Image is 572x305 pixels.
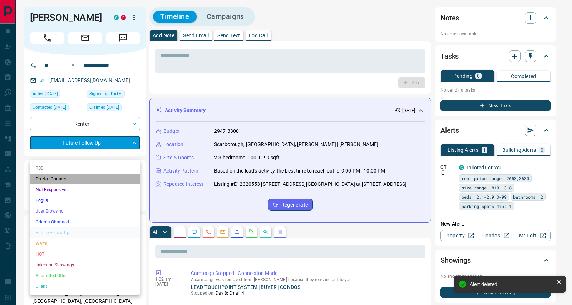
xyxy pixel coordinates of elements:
[30,260,140,270] li: Taken on Showings
[30,206,140,217] li: Just Browsing
[30,249,140,260] li: HOT
[30,217,140,227] li: Criteria Obtained
[30,270,140,281] li: Submitted Offer
[30,238,140,249] li: Warm
[30,163,140,174] li: TBD
[30,184,140,195] li: Not Responsive
[470,281,553,287] div: Alert deleted
[30,174,140,184] li: Do Not Contact
[30,281,140,292] li: Client
[30,195,140,206] li: Bogus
